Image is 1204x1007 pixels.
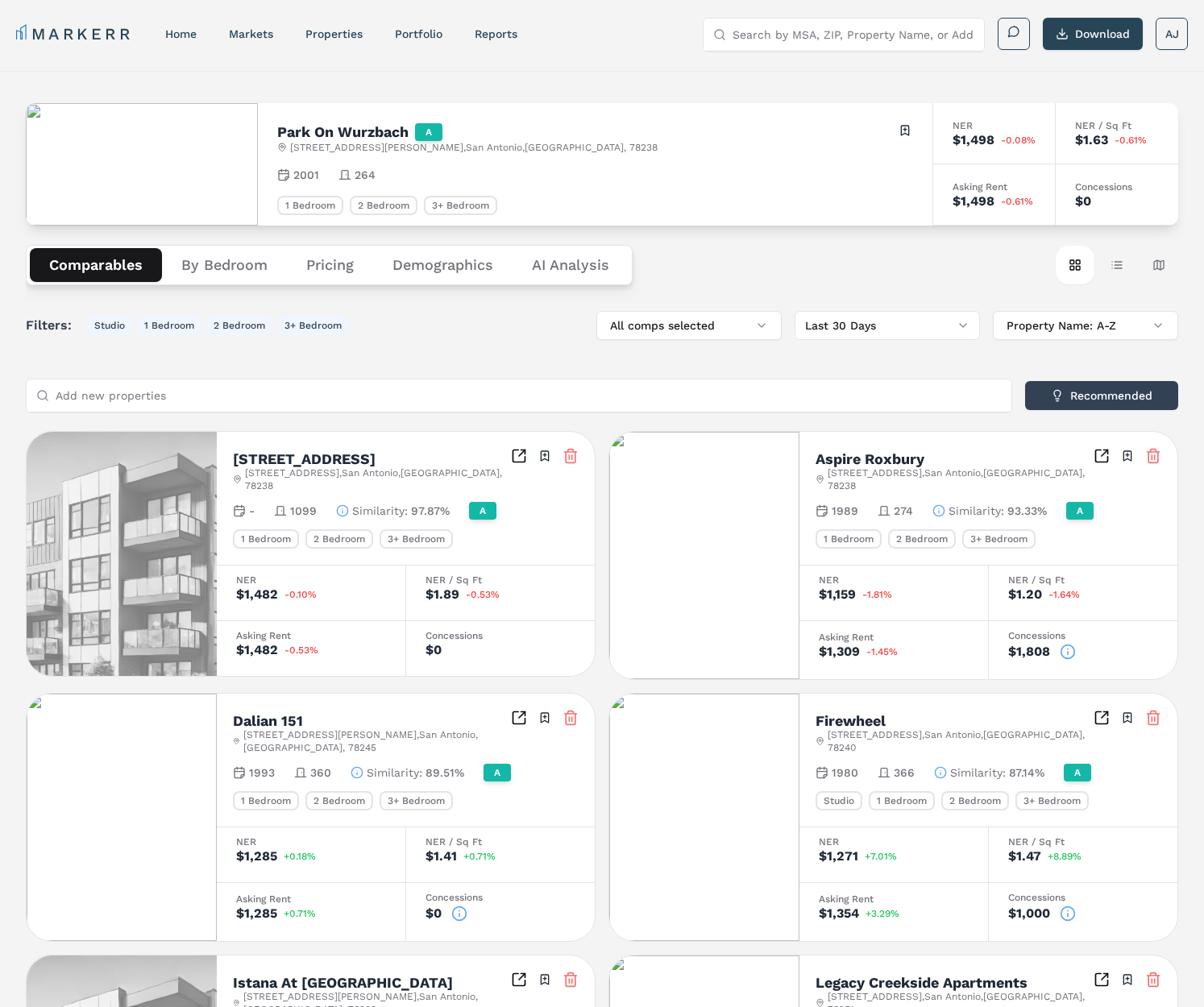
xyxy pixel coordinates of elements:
span: 360 [310,765,331,781]
span: +0.18% [284,852,316,861]
div: $1,354 [819,907,859,920]
a: reports [475,27,517,40]
div: 3+ Bedroom [424,196,497,215]
span: [STREET_ADDRESS] , San Antonio , [GEOGRAPHIC_DATA] , 78238 [828,466,1094,492]
div: Concessions [1008,893,1159,902]
span: Similarity : [949,503,1004,519]
div: Asking Rent [236,894,386,904]
div: 2 Bedroom [888,529,956,549]
span: Similarity : [352,503,408,519]
span: 1099 [290,503,317,519]
button: AI Analysis [513,248,629,282]
button: Demographics [373,248,513,282]
span: AJ [1165,26,1179,42]
span: 274 [894,503,913,519]
a: home [165,27,197,40]
div: NER [953,121,1036,131]
div: NER [819,837,969,847]
div: A [484,764,511,781]
div: $1.63 [1075,134,1108,147]
button: Studio [88,316,131,335]
button: By Bedroom [162,248,287,282]
div: $1,482 [236,644,278,657]
div: 2 Bedroom [350,196,417,215]
div: Asking Rent [236,631,386,640]
span: 87.14% [1009,765,1044,781]
a: properties [305,27,363,40]
span: Similarity : [367,765,422,781]
span: -0.61% [1001,197,1033,206]
div: NER [236,837,386,847]
button: Pricing [287,248,373,282]
span: +0.71% [284,909,316,918]
a: Inspect Comparables [511,448,527,464]
div: 3+ Bedroom [380,791,453,810]
div: $0 [1075,195,1091,208]
button: Download [1043,18,1143,50]
div: NER / Sq Ft [426,575,576,585]
span: - [249,503,255,519]
a: Inspect Comparables [511,972,527,988]
button: AJ [1156,18,1188,50]
div: NER [819,575,969,585]
h2: [STREET_ADDRESS] [233,452,376,466]
span: 89.51% [426,765,464,781]
div: $1,285 [236,907,277,920]
span: [STREET_ADDRESS] , San Antonio , [GEOGRAPHIC_DATA] , 78240 [828,728,1094,754]
h2: Dalian 151 [233,714,303,728]
span: 93.33% [1007,503,1047,519]
div: Studio [816,791,862,810]
div: NER / Sq Ft [426,837,576,847]
button: Comparables [30,248,162,282]
div: NER / Sq Ft [1075,121,1159,131]
div: A [1064,764,1091,781]
div: NER [236,575,386,585]
button: Recommended [1025,381,1178,410]
span: -0.53% [284,645,318,655]
div: A [469,502,496,520]
div: Asking Rent [819,632,969,642]
div: A [415,123,442,141]
span: [STREET_ADDRESS][PERSON_NAME] , San Antonio , [GEOGRAPHIC_DATA] , 78245 [243,728,511,754]
span: +3.29% [866,909,899,918]
span: -1.81% [862,590,892,599]
div: $1,159 [819,588,856,601]
div: $1,808 [1008,645,1050,658]
div: 3+ Bedroom [962,529,1036,549]
input: Add new properties [56,379,1002,412]
div: $1,498 [953,195,994,208]
div: $0 [426,644,442,657]
div: 3+ Bedroom [380,529,453,549]
span: -1.64% [1048,590,1080,599]
span: 1993 [249,765,275,781]
div: 1 Bedroom [277,196,343,215]
div: 2 Bedroom [941,791,1009,810]
div: Concessions [1008,631,1159,640]
a: Portfolio [395,27,442,40]
button: 2 Bedroom [207,316,272,335]
span: 264 [355,167,376,183]
button: Property Name: A-Z [993,311,1178,340]
div: 2 Bedroom [305,529,373,549]
span: 97.87% [411,503,450,519]
div: Asking Rent [819,894,969,904]
div: 1 Bedroom [816,529,882,549]
span: +0.71% [463,852,496,861]
div: Concessions [426,631,576,640]
div: $1,271 [819,850,858,863]
div: Concessions [1075,182,1159,192]
span: -0.10% [284,590,317,599]
span: +8.89% [1048,852,1082,861]
a: Inspect Comparables [1094,448,1110,464]
div: $1.20 [1008,588,1042,601]
span: Similarity : [950,765,1006,781]
a: Inspect Comparables [1094,972,1110,988]
div: $1,000 [1008,907,1050,920]
div: Concessions [426,893,576,902]
div: $1,309 [819,645,860,658]
h2: Istana At [GEOGRAPHIC_DATA] [233,976,453,990]
div: $1,285 [236,850,277,863]
span: 366 [894,765,915,781]
div: $1,482 [236,588,278,601]
a: MARKERR [16,23,133,45]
